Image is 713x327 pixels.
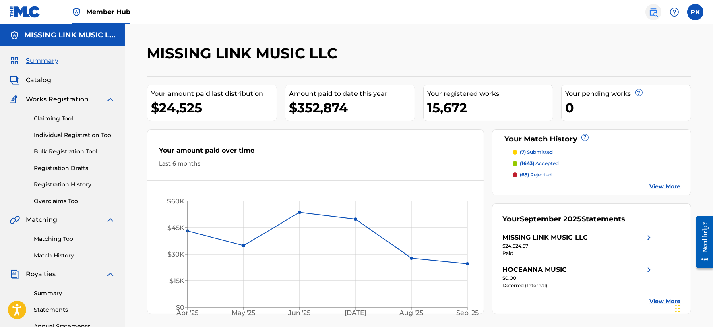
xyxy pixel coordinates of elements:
img: right chevron icon [644,233,654,242]
img: right chevron icon [644,265,654,275]
a: Bulk Registration Tool [34,147,115,156]
img: expand [105,269,115,279]
a: Public Search [645,4,661,20]
a: View More [650,182,681,191]
tspan: Sep '25 [456,309,479,317]
a: Overclaims Tool [34,197,115,205]
a: Registration Drafts [34,164,115,172]
div: User Menu [687,4,703,20]
span: September 2025 [520,215,581,224]
span: ? [636,89,642,96]
div: Your Match History [502,134,681,145]
img: search [649,7,658,17]
iframe: Resource Center [690,209,713,274]
tspan: [DATE] [345,309,366,317]
div: Your amount paid last distribution [151,89,277,99]
a: Statements [34,306,115,314]
tspan: $45K [167,224,184,232]
div: Last 6 months [159,159,472,168]
a: HOCEANNA MUSICright chevron icon$0.00Deferred (Internal) [502,265,654,289]
img: Works Registration [10,95,20,104]
img: Royalties [10,269,19,279]
span: Catalog [26,75,51,85]
div: Drag [675,296,680,321]
a: Match History [34,251,115,260]
img: expand [105,95,115,104]
a: (65) rejected [513,171,681,178]
div: Your amount paid over time [159,146,472,159]
span: Royalties [26,269,56,279]
span: Summary [26,56,58,66]
tspan: May '25 [231,309,255,317]
span: Member Hub [86,7,130,17]
a: Claiming Tool [34,114,115,123]
img: MLC Logo [10,6,41,18]
img: Catalog [10,75,19,85]
div: HOCEANNA MUSIC [502,265,567,275]
div: Your registered works [428,89,553,99]
tspan: $60K [167,197,184,205]
div: 15,672 [428,99,553,117]
h5: MISSING LINK MUSIC LLC [24,31,115,40]
tspan: $30K [167,250,184,258]
span: (1643) [520,160,534,166]
img: Accounts [10,31,19,40]
h2: MISSING LINK MUSIC LLC [147,44,342,62]
div: Your Statements [502,214,625,225]
a: (7) submitted [513,149,681,156]
iframe: Chat Widget [673,288,713,327]
p: rejected [520,171,552,178]
span: Matching [26,215,57,225]
div: $0.00 [502,275,654,282]
span: (65) [520,172,529,178]
span: Works Registration [26,95,89,104]
div: Deferred (Internal) [502,282,654,289]
div: $352,874 [289,99,415,117]
a: Summary [34,289,115,298]
p: accepted [520,160,559,167]
tspan: Apr '25 [176,309,198,317]
div: Paid [502,250,654,257]
img: Summary [10,56,19,66]
a: Matching Tool [34,235,115,243]
img: Matching [10,215,20,225]
div: $24,524.57 [502,242,654,250]
div: $24,525 [151,99,277,117]
img: help [670,7,679,17]
span: (7) [520,149,526,155]
p: submitted [520,149,553,156]
a: MISSING LINK MUSIC LLCright chevron icon$24,524.57Paid [502,233,654,257]
a: Registration History [34,180,115,189]
a: Individual Registration Tool [34,131,115,139]
a: SummarySummary [10,56,58,66]
div: MISSING LINK MUSIC LLC [502,233,588,242]
tspan: $0 [176,304,184,311]
img: expand [105,215,115,225]
div: Amount paid to date this year [289,89,415,99]
span: ? [582,134,588,141]
a: CatalogCatalog [10,75,51,85]
tspan: Aug '25 [399,309,423,317]
tspan: $15K [169,277,184,285]
a: (1643) accepted [513,160,681,167]
tspan: Jun '25 [288,309,310,317]
a: View More [650,297,681,306]
div: Help [666,4,682,20]
div: 0 [566,99,691,117]
div: Your pending works [566,89,691,99]
img: Top Rightsholder [72,7,81,17]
